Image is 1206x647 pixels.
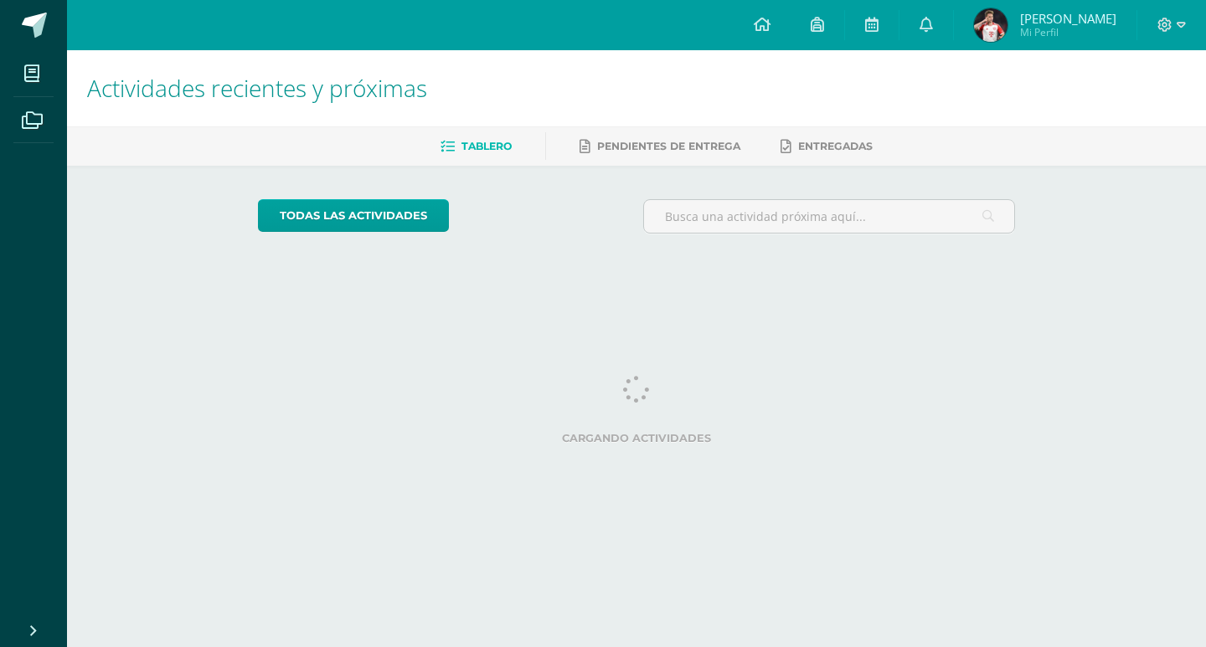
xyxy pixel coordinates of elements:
a: Tablero [441,133,512,160]
span: [PERSON_NAME] [1020,10,1116,27]
span: Actividades recientes y próximas [87,72,427,104]
img: 5c98dc5d1e18a08f2a27312ec0a15bda.png [974,8,1008,42]
a: todas las Actividades [258,199,449,232]
span: Pendientes de entrega [597,140,740,152]
label: Cargando actividades [258,432,1016,444]
a: Entregadas [781,133,873,160]
span: Entregadas [798,140,873,152]
span: Tablero [461,140,512,152]
span: Mi Perfil [1020,25,1116,39]
a: Pendientes de entrega [580,133,740,160]
input: Busca una actividad próxima aquí... [644,200,1015,233]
